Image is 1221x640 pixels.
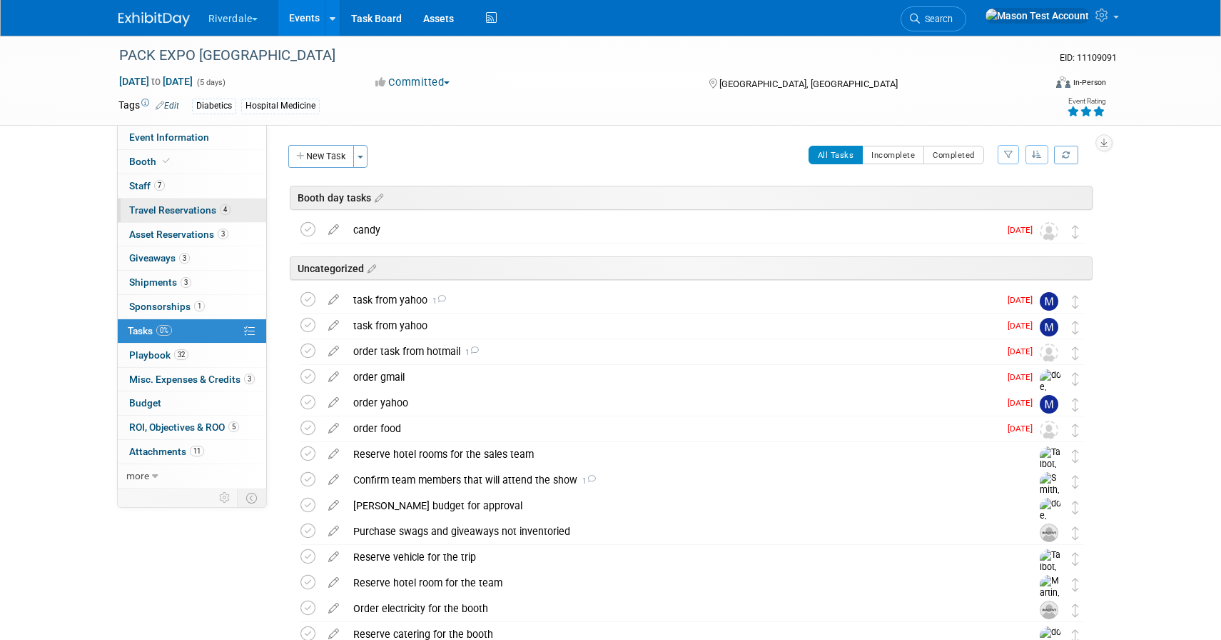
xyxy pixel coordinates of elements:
[118,199,266,222] a: Travel Reservations4
[460,348,479,357] span: 1
[1072,552,1079,566] i: Move task
[114,43,1023,69] div: PACK EXPO [GEOGRAPHIC_DATA]
[370,75,455,90] button: Committed
[346,571,1011,595] div: Reserve hotel room for the team
[1008,346,1040,356] span: [DATE]
[1072,372,1079,386] i: Move task
[1040,369,1061,407] img: doe, John
[156,325,172,336] span: 0%
[190,446,204,456] span: 11
[196,78,226,87] span: (5 days)
[192,99,236,114] div: Diabetics
[346,494,1011,518] div: [PERSON_NAME] budget for approval
[1040,344,1058,362] img: Unassigned
[346,596,1011,621] div: Order electricity for the booth
[1072,398,1079,411] i: Move task
[288,145,354,168] button: New Task
[129,131,209,143] span: Event Information
[427,296,446,306] span: 1
[1072,424,1079,437] i: Move task
[1056,76,1070,88] img: Format-Inperson.png
[1008,398,1040,408] span: [DATE]
[118,391,266,415] a: Budget
[237,489,266,507] td: Toggle Event Tabs
[1072,321,1079,334] i: Move task
[1040,318,1058,336] img: Misom, Mimo
[118,271,266,294] a: Shipments3
[118,344,266,367] a: Playbook32
[1040,549,1061,600] img: Talbot, Richard
[577,476,596,486] span: 1
[862,146,924,164] button: Incomplete
[1040,395,1058,414] img: Test, Mason
[321,551,346,564] a: edit
[118,98,179,114] td: Tags
[1072,346,1079,360] i: Move task
[213,489,238,507] td: Personalize Event Tab Strip
[1072,449,1079,463] i: Move task
[321,576,346,589] a: edit
[321,422,346,435] a: edit
[1054,146,1078,164] a: Refresh
[960,74,1107,96] div: Event Format
[1067,98,1105,105] div: Event Rating
[346,339,999,364] div: order task from hotmail
[118,464,266,488] a: more
[1072,501,1079,514] i: Move task
[1008,424,1040,434] span: [DATE]
[1008,225,1040,235] span: [DATE]
[129,204,230,216] span: Travel Reservations
[1040,292,1058,311] img: Misom, Mimo
[149,76,163,87] span: to
[1040,472,1061,523] img: Smith, Martha
[129,349,188,361] span: Playbook
[364,261,376,275] a: Edit sections
[346,218,999,242] div: candy
[985,8,1090,24] img: Mason Test Account
[129,301,205,312] span: Sponsorships
[1008,295,1040,305] span: [DATE]
[346,416,999,441] div: order food
[346,288,999,312] div: task from yahoo
[346,442,1011,466] div: Reserve hotel rooms for the sales team
[129,229,228,240] span: Asset Reservations
[321,319,346,332] a: edit
[1040,524,1058,542] img: Baker, Luke
[118,440,266,464] a: Attachments11
[129,180,165,191] span: Staff
[920,14,953,24] span: Search
[923,146,984,164] button: Completed
[321,525,346,538] a: edit
[118,12,190,26] img: ExhibitDay
[228,421,239,432] span: 5
[179,253,190,264] span: 3
[321,499,346,512] a: edit
[346,365,999,389] div: order gmail
[346,468,1011,492] div: Confirm team members that will attend the show
[1040,421,1058,439] img: Unassigned
[129,446,204,457] span: Attachments
[901,6,966,31] a: Search
[129,252,190,264] span: Giveaways
[321,448,346,461] a: edit
[163,157,170,165] i: Booth reservation complete
[1040,575,1061,626] img: Martin, Malene
[346,519,1011,544] div: Purchase swags and giveaways not inventoried
[1072,295,1079,309] i: Move task
[321,294,346,306] a: edit
[118,295,266,319] a: Sponsorships1
[129,156,173,167] span: Booth
[128,325,172,336] span: Tasks
[244,374,255,384] span: 3
[129,276,191,288] span: Shipments
[118,223,266,246] a: Asset Reservations3
[1040,498,1061,536] img: doe, John
[1060,52,1117,63] span: Event ID: 11109091
[194,301,205,311] span: 1
[118,75,193,88] span: [DATE] [DATE]
[346,391,999,415] div: order yahoo
[1072,475,1079,489] i: Move task
[321,474,346,486] a: edit
[129,397,161,409] span: Budget
[118,150,266,174] a: Booth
